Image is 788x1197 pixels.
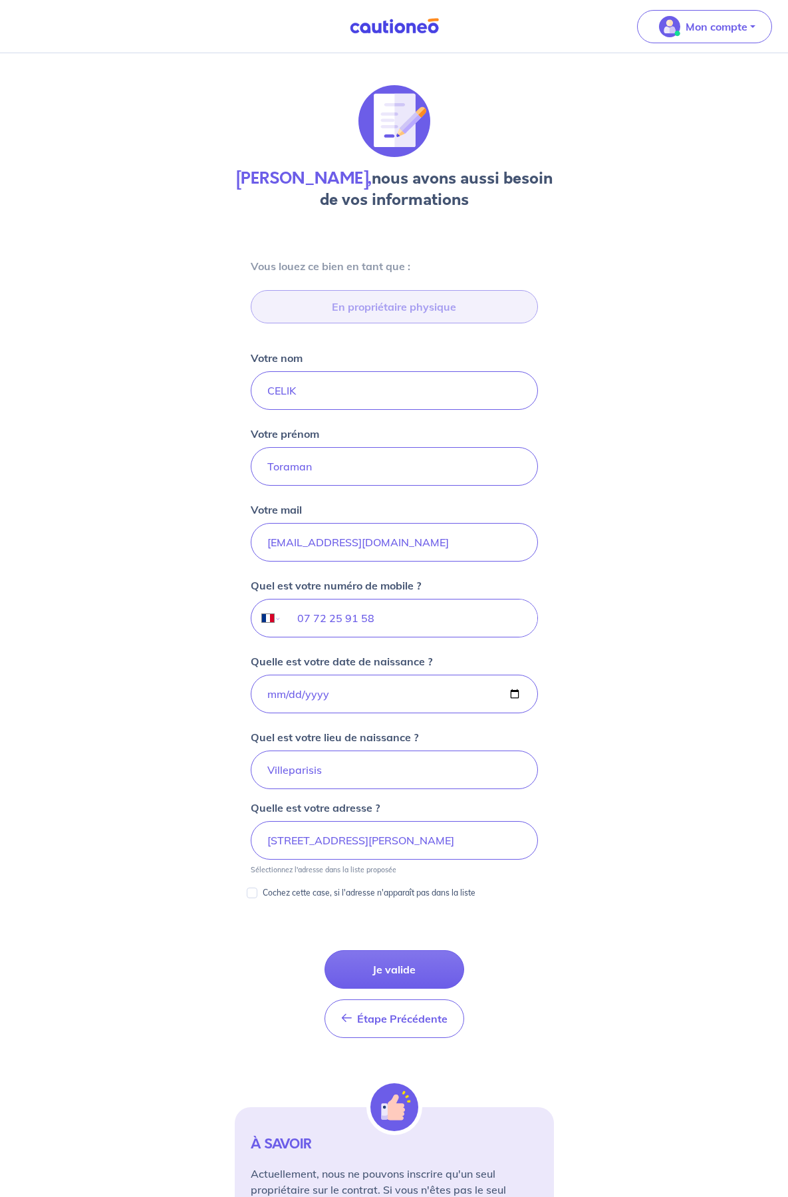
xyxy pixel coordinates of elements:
input: Paris [251,751,538,789]
p: Quelle est votre date de naissance ? [251,653,432,669]
strong: À SAVOIR [251,1134,311,1154]
p: Votre mail [251,502,302,518]
p: Quel est votre numéro de mobile ? [251,578,421,594]
input: 08 09 89 09 09 [281,599,537,637]
p: Vous louez ce bien en tant que : [251,258,538,274]
p: Votre prénom [251,426,319,442]
p: Mon compte [686,19,747,35]
input: mail@mail.com [251,523,538,562]
strong: [PERSON_NAME], [236,167,372,190]
button: Étape Précédente [325,999,464,1038]
button: Je valide [325,950,464,989]
input: 01/01/1980 [251,675,538,713]
input: category-placeholder [251,290,538,323]
input: Doe [251,371,538,410]
span: Étape Précédente [357,1012,448,1025]
input: John [251,447,538,486]
img: illu_account_valid_menu.svg [659,16,680,37]
input: 11 rue de la liberté 75000 Paris [251,821,538,860]
img: illu_alert_hand.svg [370,1083,418,1131]
p: Quel est votre lieu de naissance ? [251,729,418,745]
img: illu_document_signature.svg [358,85,430,157]
p: Votre nom [251,350,303,366]
img: Cautioneo [344,18,444,35]
p: Sélectionnez l'adresse dans la liste proposée [251,865,396,874]
p: Cochez cette case, si l'adresse n'apparaît pas dans la liste [263,885,475,901]
p: Quelle est votre adresse ? [251,800,380,816]
h4: nous avons aussi besoin de vos informations [235,168,554,210]
button: illu_account_valid_menu.svgMon compte [637,10,772,43]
